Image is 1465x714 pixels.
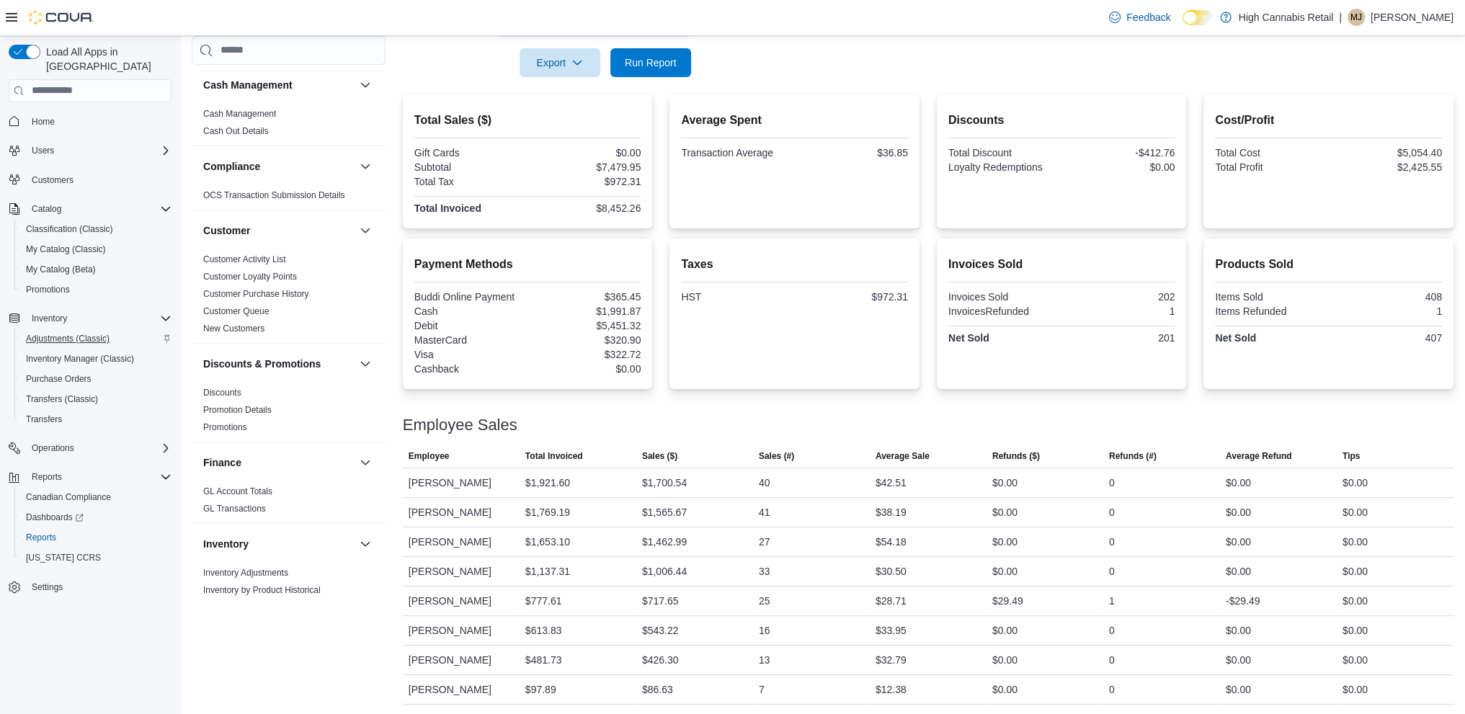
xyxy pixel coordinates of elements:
span: Users [26,142,172,159]
button: Operations [26,439,80,457]
div: $5,054.40 [1332,147,1442,159]
h3: Employee Sales [403,416,517,434]
div: 0 [1109,651,1115,669]
div: $0.00 [992,474,1018,491]
button: Users [3,140,177,161]
div: $0.00 [1342,681,1368,698]
span: Customer Purchase History [203,288,309,300]
span: Inventory Adjustments [203,567,288,579]
div: 13 [759,651,770,669]
div: $1,462.99 [642,533,687,550]
button: Finance [203,455,354,470]
button: Cash Management [203,78,354,92]
span: Cash Management [203,108,276,120]
span: Load All Apps in [GEOGRAPHIC_DATA] [40,45,172,73]
span: Employee [409,450,450,462]
button: Discounts & Promotions [357,355,374,372]
div: 201 [1064,332,1175,344]
span: Catalog [26,200,172,218]
a: Customer Purchase History [203,289,309,299]
div: $543.22 [642,622,679,639]
h2: Products Sold [1215,256,1442,273]
button: Compliance [357,158,374,175]
a: Customer Activity List [203,254,286,264]
a: New Customers [203,323,264,334]
div: $0.00 [1064,161,1175,173]
a: Settings [26,579,68,596]
span: My Catalog (Beta) [20,261,172,278]
div: $777.61 [525,592,562,610]
a: Transfers (Classic) [20,391,104,408]
span: Promotion Details [203,404,272,416]
span: Transfers [26,414,62,425]
span: Tips [1342,450,1360,462]
a: Dashboards [14,507,177,527]
span: Inventory [32,313,67,324]
a: GL Transactions [203,504,266,514]
a: Customer Loyalty Points [203,272,297,282]
a: Customers [26,171,79,189]
a: GL Account Totals [203,486,272,496]
div: $0.00 [1342,504,1368,521]
h2: Discounts [948,112,1175,129]
span: My Catalog (Classic) [20,241,172,258]
h3: Discounts & Promotions [203,357,321,371]
div: [PERSON_NAME] [403,616,520,645]
button: Inventory [203,537,354,551]
h3: Finance [203,455,241,470]
div: $0.00 [1342,533,1368,550]
div: $0.00 [992,651,1018,669]
a: Inventory by Product Historical [203,585,321,595]
span: Sales ($) [642,450,677,462]
span: Average Sale [876,450,930,462]
div: [PERSON_NAME] [403,646,520,674]
span: Inventory [26,310,172,327]
div: $1,137.31 [525,563,570,580]
div: $320.90 [530,334,641,346]
div: 1 [1332,305,1442,317]
button: Inventory [357,535,374,553]
div: $0.00 [1342,563,1368,580]
h2: Payment Methods [414,256,641,273]
span: Run Report [625,55,677,70]
div: Cashback [414,363,525,375]
div: InvoicesRefunded [948,305,1059,317]
span: Adjustments (Classic) [20,330,172,347]
div: Customer [192,251,386,343]
button: Inventory Manager (Classic) [14,349,177,369]
div: $0.00 [1226,622,1251,639]
div: 408 [1332,291,1442,303]
div: $0.00 [992,622,1018,639]
span: Catalog [32,203,61,215]
div: $0.00 [992,504,1018,521]
span: Sales (#) [759,450,794,462]
span: Export [528,48,592,77]
button: Purchase Orders [14,369,177,389]
div: Discounts & Promotions [192,384,386,442]
div: $1,700.54 [642,474,687,491]
div: 0 [1109,622,1115,639]
span: New Customers [203,323,264,334]
button: Run Report [610,48,691,77]
button: Transfers [14,409,177,429]
div: $1,653.10 [525,533,570,550]
div: $0.00 [1226,533,1251,550]
button: Canadian Compliance [14,487,177,507]
p: [PERSON_NAME] [1371,9,1453,26]
h2: Cost/Profit [1215,112,1442,129]
span: MJ [1350,9,1362,26]
div: Transaction Average [681,147,791,159]
span: Feedback [1126,10,1170,24]
span: OCS Transaction Submission Details [203,189,345,201]
a: Customer Queue [203,306,269,316]
div: 25 [759,592,770,610]
a: Feedback [1103,3,1176,32]
h2: Total Sales ($) [414,112,641,129]
a: Adjustments (Classic) [20,330,115,347]
button: Users [26,142,60,159]
div: $1,921.60 [525,474,570,491]
button: Discounts & Promotions [203,357,354,371]
div: Cash Management [192,105,386,146]
a: Reports [20,529,62,546]
div: 40 [759,474,770,491]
